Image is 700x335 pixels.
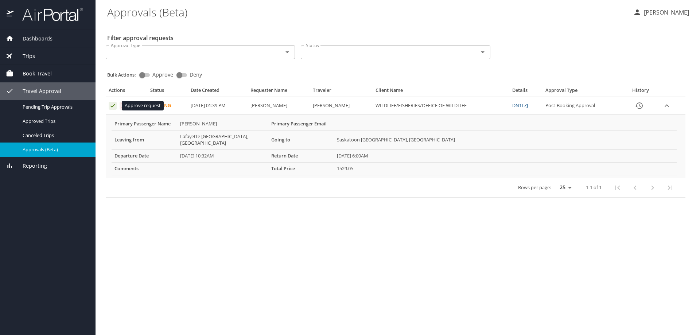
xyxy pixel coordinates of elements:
th: History [622,87,658,97]
td: Saskatoon [GEOGRAPHIC_DATA], [GEOGRAPHIC_DATA] [334,130,677,149]
span: Canceled Trips [23,132,87,139]
th: Requester Name [248,87,310,97]
span: Deny [190,72,202,77]
span: Travel Approval [13,87,61,95]
th: Primary Passenger Name [112,118,177,130]
th: Details [509,87,543,97]
span: Reporting [13,162,47,170]
th: Going to [268,130,334,149]
td: Post-Booking Approval [542,97,622,115]
span: Approve [152,72,173,77]
td: Pending [147,97,188,115]
th: Leaving from [112,130,177,149]
th: Departure Date [112,149,177,162]
button: Open [282,47,292,57]
th: Return Date [268,149,334,162]
p: [PERSON_NAME] [642,8,689,17]
th: Comments [112,162,177,175]
img: icon-airportal.png [7,7,14,22]
th: Traveler [310,87,372,97]
span: Approvals (Beta) [23,146,87,153]
span: Pending Trip Approvals [23,104,87,110]
select: rows per page [554,182,574,193]
span: Dashboards [13,35,52,43]
button: [PERSON_NAME] [630,6,692,19]
button: History [630,97,648,114]
td: WILDLIFE/FISHERIES/OFFICE OF WILDLIFE [373,97,509,115]
th: Client Name [373,87,509,97]
th: Date Created [188,87,248,97]
td: [PERSON_NAME] [310,97,372,115]
th: Primary Passenger Email [268,118,334,130]
h1: Approvals (Beta) [107,1,627,23]
td: Lafayette [GEOGRAPHIC_DATA], [GEOGRAPHIC_DATA] [177,130,268,149]
img: airportal-logo.png [14,7,83,22]
span: Trips [13,52,35,60]
td: 1529.05 [334,162,677,175]
td: [PERSON_NAME] [248,97,310,115]
p: 1-1 of 1 [586,185,602,190]
p: Rows per page: [518,185,551,190]
th: Actions [106,87,147,97]
th: Total Price [268,162,334,175]
table: More info for approvals [112,118,677,175]
td: [PERSON_NAME] [177,118,268,130]
button: Open [478,47,488,57]
td: [DATE] 10:32AM [177,149,268,162]
th: Status [147,87,188,97]
p: Bulk Actions: [107,71,142,78]
span: Book Travel [13,70,52,78]
td: [DATE] 01:39 PM [188,97,248,115]
th: Approval Type [542,87,622,97]
h2: Filter approval requests [107,32,174,44]
a: DN1LZJ [512,102,528,109]
button: expand row [661,100,672,111]
td: [DATE] 6:00AM [334,149,677,162]
span: Approved Trips [23,118,87,125]
table: Approval table [106,87,685,197]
